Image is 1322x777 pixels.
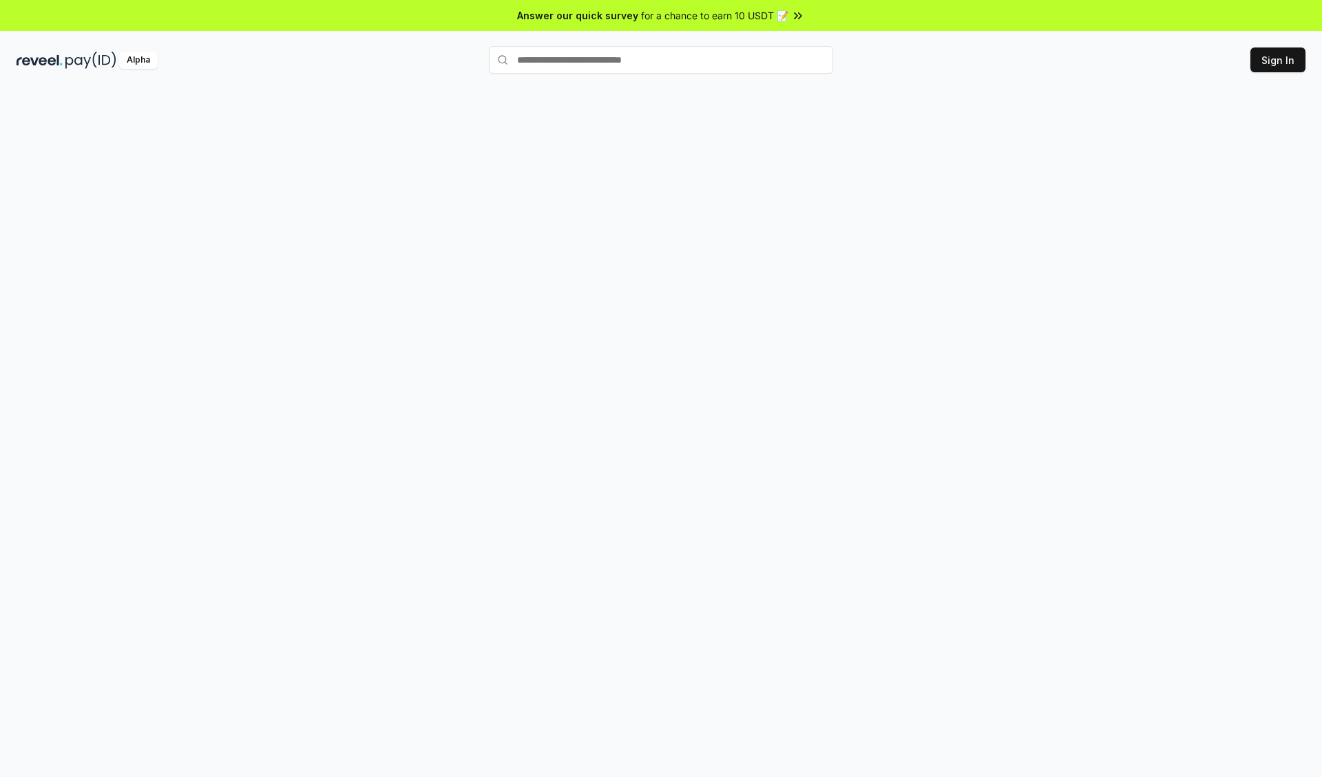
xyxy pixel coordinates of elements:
span: for a chance to earn 10 USDT 📝 [641,8,788,23]
div: Alpha [119,52,158,69]
button: Sign In [1250,47,1305,72]
span: Answer our quick survey [517,8,638,23]
img: reveel_dark [17,52,63,69]
img: pay_id [65,52,116,69]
